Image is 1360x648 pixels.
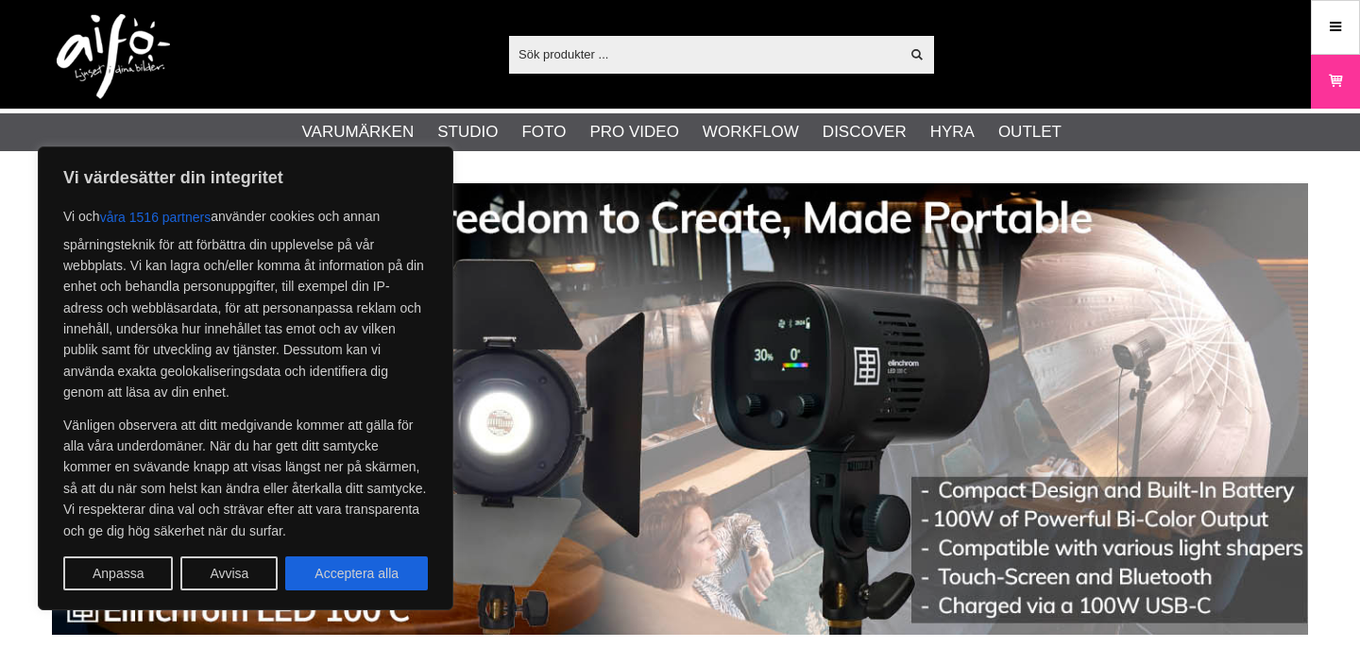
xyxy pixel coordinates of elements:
[589,120,678,145] a: Pro Video
[63,200,428,403] p: Vi och använder cookies och annan spårningsteknik för att förbättra din upplevelse på vår webbpla...
[285,556,428,590] button: Acceptera alla
[100,200,212,234] button: våra 1516 partners
[998,120,1062,145] a: Outlet
[521,120,566,145] a: Foto
[52,183,1308,635] img: Annons:002 banner-elin-led100c11390x.jpg
[703,120,799,145] a: Workflow
[63,415,428,541] p: Vänligen observera att ditt medgivande kommer att gälla för alla våra underdomäner. När du har ge...
[930,120,975,145] a: Hyra
[180,556,278,590] button: Avvisa
[63,556,173,590] button: Anpassa
[302,120,415,145] a: Varumärken
[509,40,899,68] input: Sök produkter ...
[57,14,170,99] img: logo.png
[38,146,453,610] div: Vi värdesätter din integritet
[437,120,498,145] a: Studio
[823,120,907,145] a: Discover
[63,166,428,189] p: Vi värdesätter din integritet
